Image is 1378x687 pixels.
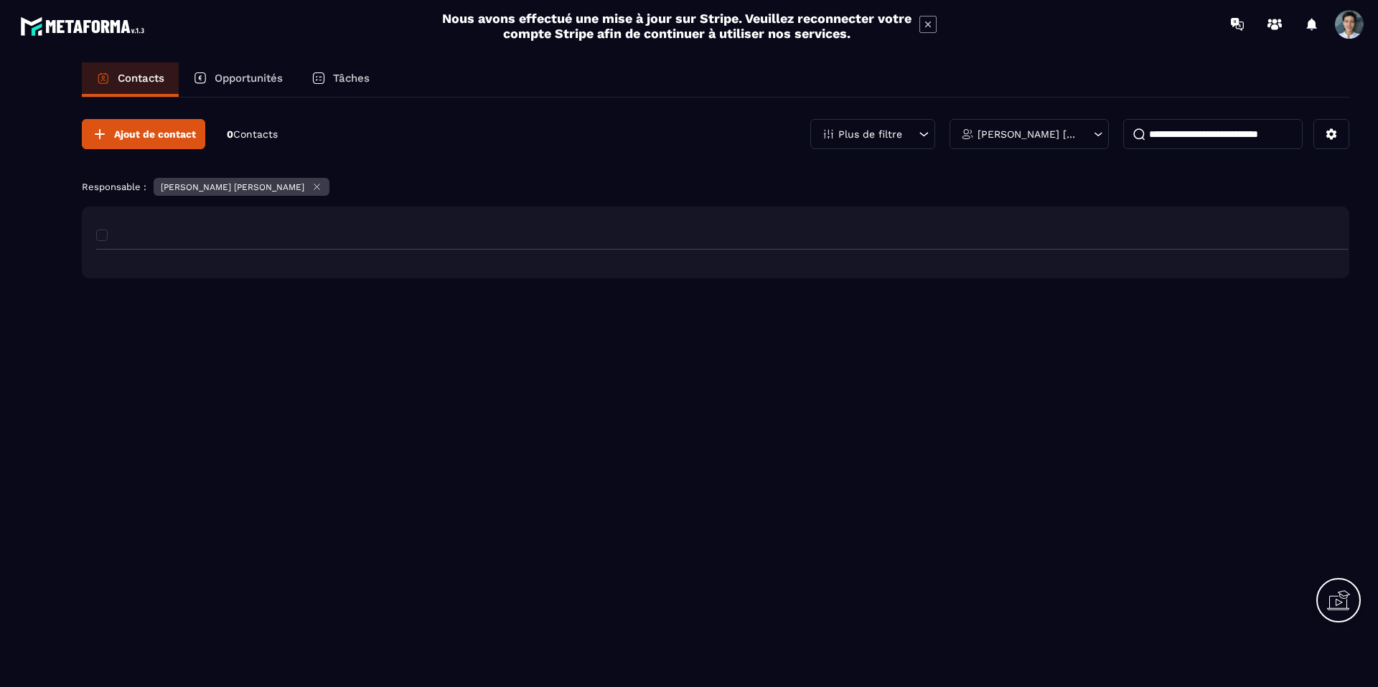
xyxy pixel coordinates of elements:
p: Responsable : [82,181,146,192]
p: Tâches [333,72,370,85]
p: Contacts [118,72,164,85]
a: Tâches [297,62,384,97]
p: [PERSON_NAME] [PERSON_NAME] [978,129,1077,139]
p: [PERSON_NAME] [PERSON_NAME] [161,182,304,192]
button: Ajout de contact [82,119,205,149]
p: Opportunités [215,72,283,85]
a: Opportunités [179,62,297,97]
span: Contacts [233,128,278,140]
p: 0 [227,128,278,141]
a: Contacts [82,62,179,97]
span: Ajout de contact [114,127,196,141]
h2: Nous avons effectué une mise à jour sur Stripe. Veuillez reconnecter votre compte Stripe afin de ... [441,11,912,41]
img: logo [20,13,149,39]
p: Plus de filtre [838,129,902,139]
